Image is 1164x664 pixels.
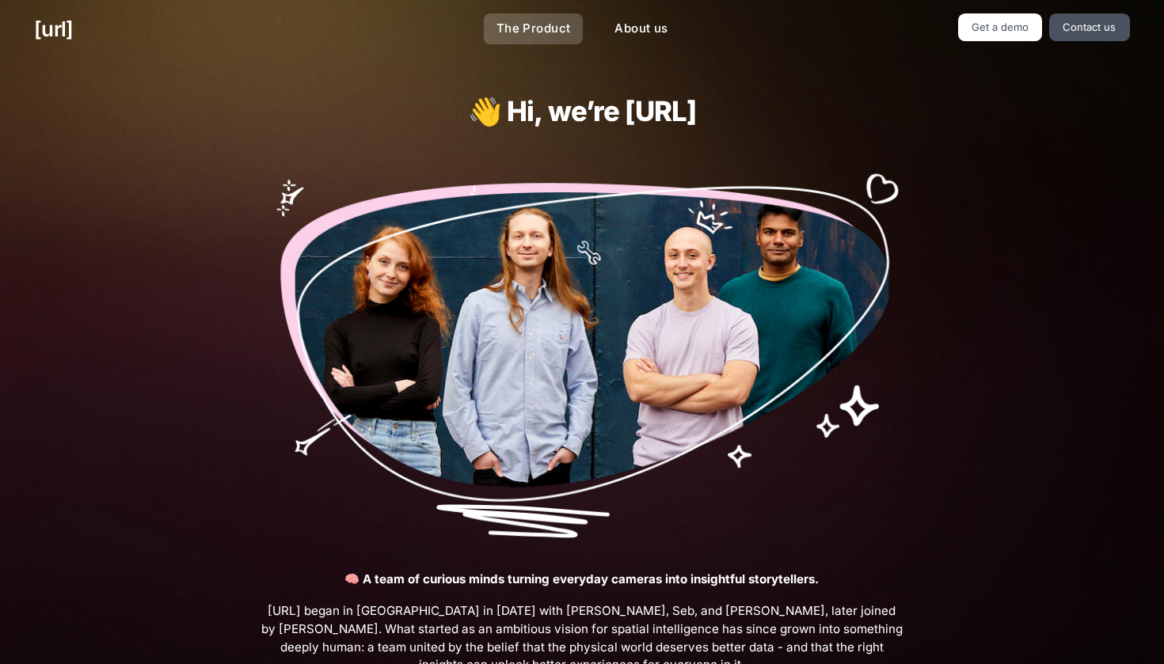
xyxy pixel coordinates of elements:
strong: 🧠 A team of curious minds turning everyday cameras into insightful storytellers. [344,571,819,586]
a: Contact us [1049,13,1130,41]
a: About us [602,13,680,44]
a: The Product [484,13,584,44]
h1: 👋 Hi, we’re [URL] [323,96,841,127]
a: Get a demo [958,13,1043,41]
a: [URL] [34,13,73,44]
